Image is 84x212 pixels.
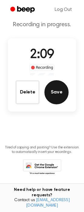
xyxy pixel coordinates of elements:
[6,4,40,16] a: Beep
[26,198,70,208] a: [EMAIL_ADDRESS][DOMAIN_NAME]
[49,2,78,17] a: Log Out
[15,80,40,104] button: Delete Audio Record
[5,145,79,154] p: Tired of copying and pasting? Use the extension to automatically insert your recordings.
[4,198,80,208] span: Contact us
[30,65,55,71] div: Recording
[5,21,79,29] p: Recording in progress.
[30,49,54,61] span: 2:09
[44,80,69,104] button: Save Audio Record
